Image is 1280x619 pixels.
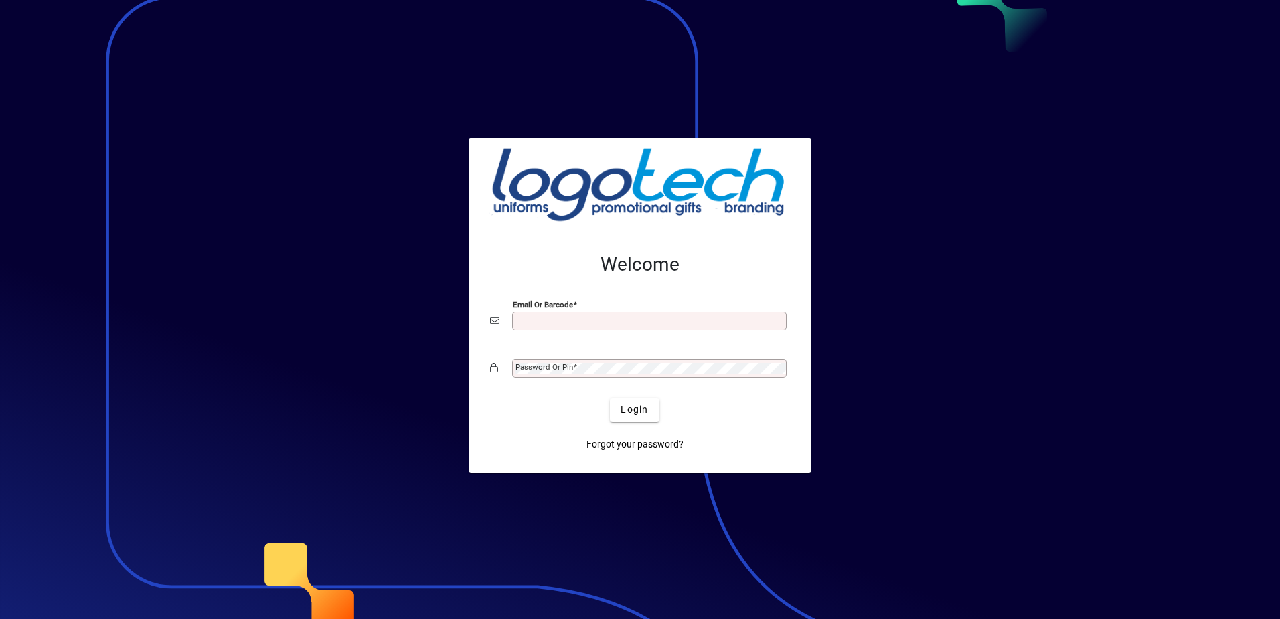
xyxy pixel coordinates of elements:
[610,398,659,422] button: Login
[513,299,573,309] mat-label: Email or Barcode
[581,433,689,457] a: Forgot your password?
[515,362,573,372] mat-label: Password or Pin
[621,403,648,417] span: Login
[586,437,684,452] span: Forgot your password?
[490,253,790,276] h2: Welcome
